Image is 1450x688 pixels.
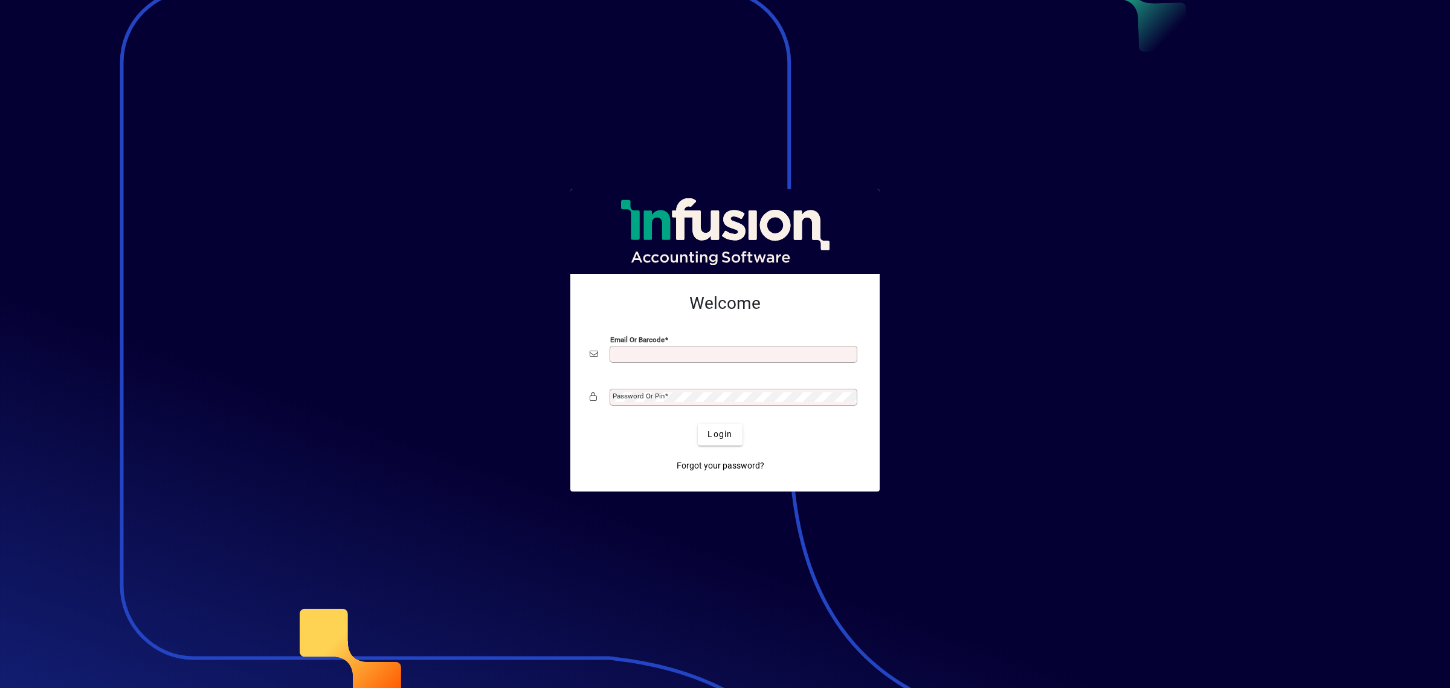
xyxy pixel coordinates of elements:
span: Login [707,428,732,441]
span: Forgot your password? [677,459,764,472]
mat-label: Email or Barcode [610,335,665,343]
h2: Welcome [590,293,860,314]
a: Forgot your password? [672,455,769,477]
mat-label: Password or Pin [613,392,665,400]
button: Login [698,424,742,446]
